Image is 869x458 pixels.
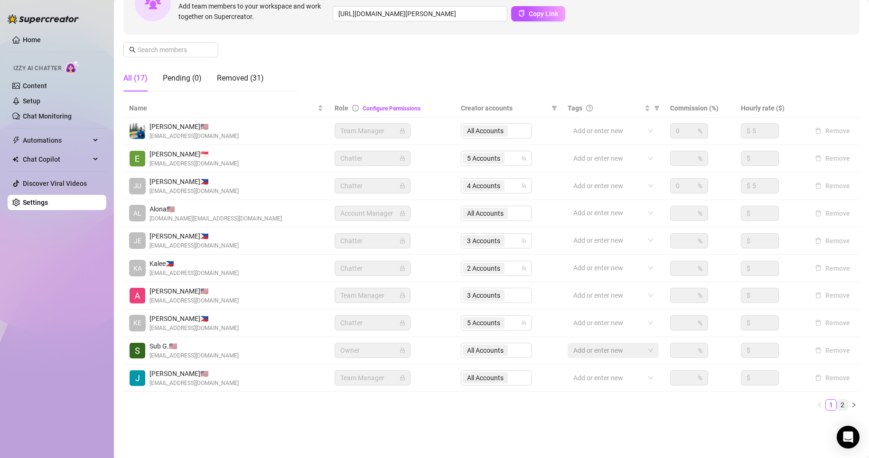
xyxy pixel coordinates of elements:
[150,368,239,379] span: [PERSON_NAME] 🇺🇸
[335,104,348,112] span: Role
[521,183,527,189] span: team
[150,214,282,223] span: [DOMAIN_NAME][EMAIL_ADDRESS][DOMAIN_NAME]
[150,313,239,324] span: [PERSON_NAME] 🇵🇭
[463,317,505,329] span: 5 Accounts
[848,399,860,411] li: Next Page
[340,179,405,193] span: Chatter
[463,263,505,274] span: 2 Accounts
[150,149,239,159] span: [PERSON_NAME] 🇸🇬
[811,153,854,164] button: Remove
[150,241,239,250] span: [EMAIL_ADDRESS][DOMAIN_NAME]
[363,105,420,112] a: Configure Permissions
[400,156,405,161] span: lock
[340,371,405,385] span: Team Manager
[811,372,854,384] button: Remove
[150,324,239,333] span: [EMAIL_ADDRESS][DOMAIN_NAME]
[12,137,20,144] span: thunderbolt
[400,183,405,189] span: lock
[837,400,848,410] a: 2
[352,105,359,111] span: info-circle
[130,151,145,166] img: Eduardo Leon Jr
[150,379,239,388] span: [EMAIL_ADDRESS][DOMAIN_NAME]
[654,105,660,111] span: filter
[400,348,405,353] span: lock
[150,351,239,360] span: [EMAIL_ADDRESS][DOMAIN_NAME]
[150,269,239,278] span: [EMAIL_ADDRESS][DOMAIN_NAME]
[467,263,500,274] span: 2 Accounts
[811,235,854,247] button: Remove
[550,101,559,115] span: filter
[511,6,565,21] button: Copy Link
[467,181,500,191] span: 4 Accounts
[23,199,48,206] a: Settings
[825,399,837,411] li: 1
[150,341,239,351] span: Sub G. 🇺🇸
[129,103,316,113] span: Name
[467,236,500,246] span: 3 Accounts
[150,231,239,241] span: [PERSON_NAME] 🇵🇭
[13,64,61,73] span: Izzy AI Chatter
[521,156,527,161] span: team
[467,318,500,328] span: 5 Accounts
[811,125,854,137] button: Remove
[130,343,145,358] img: Sub Genius
[12,156,19,163] img: Chat Copilot
[735,99,805,118] th: Hourly rate ($)
[811,263,854,274] button: Remove
[837,426,860,449] div: Open Intercom Messenger
[340,316,405,330] span: Chatter
[133,318,141,328] span: KE
[130,370,145,386] img: Jodi
[811,345,854,356] button: Remove
[133,181,141,191] span: JU
[129,46,136,53] span: search
[652,101,662,115] span: filter
[521,266,527,271] span: team
[400,266,405,271] span: lock
[400,375,405,381] span: lock
[340,343,405,357] span: Owner
[551,105,557,111] span: filter
[65,60,80,74] img: AI Chatter
[529,10,558,18] span: Copy Link
[340,151,405,165] span: Chatter
[217,73,264,84] div: Removed (31)
[150,187,239,196] span: [EMAIL_ADDRESS][DOMAIN_NAME]
[340,261,405,275] span: Chatter
[467,153,500,164] span: 5 Accounts
[521,238,527,244] span: team
[23,36,41,44] a: Home
[130,288,145,303] img: Alexicon Ortiaga
[400,128,405,134] span: lock
[23,112,72,120] a: Chat Monitoring
[811,180,854,192] button: Remove
[150,121,239,132] span: [PERSON_NAME] 🇺🇸
[814,399,825,411] li: Previous Page
[817,402,822,408] span: left
[123,99,329,118] th: Name
[811,208,854,219] button: Remove
[150,296,239,305] span: [EMAIL_ADDRESS][DOMAIN_NAME]
[23,152,90,167] span: Chat Copilot
[826,400,836,410] a: 1
[461,103,548,113] span: Creator accounts
[400,211,405,216] span: lock
[150,258,239,269] span: Kalee 🇵🇭
[150,204,282,214] span: Alona 🇺🇸
[463,153,505,164] span: 5 Accounts
[23,97,40,105] a: Setup
[400,238,405,244] span: lock
[340,288,405,302] span: Team Manager
[133,263,142,274] span: KA
[664,99,735,118] th: Commission (%)
[150,176,239,187] span: [PERSON_NAME] 🇵🇭
[133,208,141,219] span: AL
[138,45,205,55] input: Search members
[463,180,505,192] span: 4 Accounts
[163,73,202,84] div: Pending (0)
[23,133,90,148] span: Automations
[811,317,854,329] button: Remove
[340,124,405,138] span: Team Manager
[178,1,329,22] span: Add team members to your workspace and work together on Supercreator.
[23,180,87,187] a: Discover Viral Videos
